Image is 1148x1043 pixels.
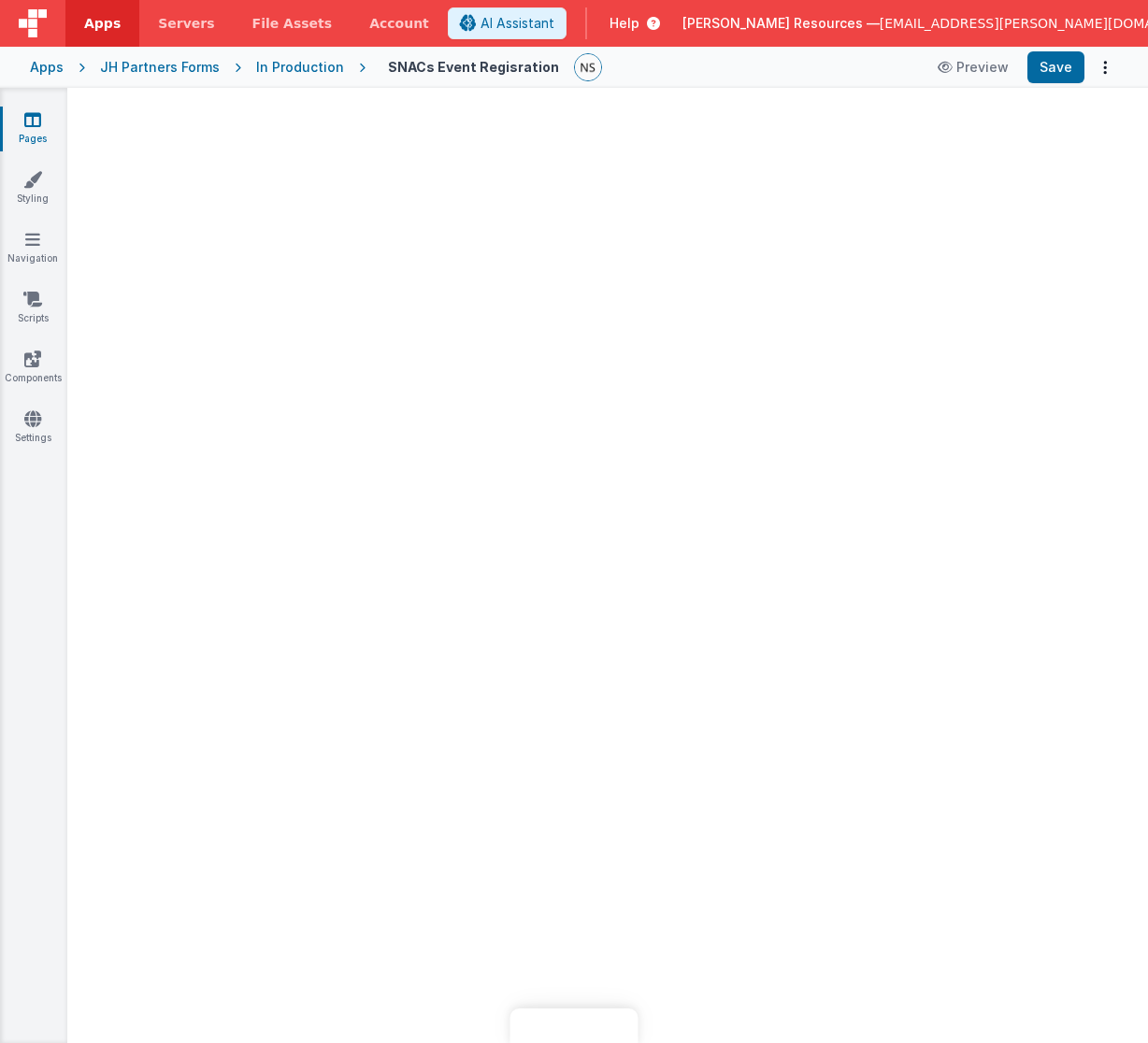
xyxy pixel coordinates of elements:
button: Options [1092,54,1118,80]
button: Preview [926,52,1020,82]
span: Help [610,14,639,33]
div: In Production [256,58,344,77]
h4: SNACs Event Regisration [388,60,559,74]
div: Apps [30,58,64,77]
button: AI Assistant [448,7,567,39]
div: JH Partners Forms [100,58,220,77]
span: AI Assistant [481,14,554,33]
span: File Assets [252,14,333,33]
img: 9faf6a77355ab8871252342ae372224e [575,54,601,80]
span: [PERSON_NAME] Resources — [682,14,880,33]
span: Apps [84,14,121,33]
span: Servers [158,14,214,33]
button: Save [1027,51,1084,83]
